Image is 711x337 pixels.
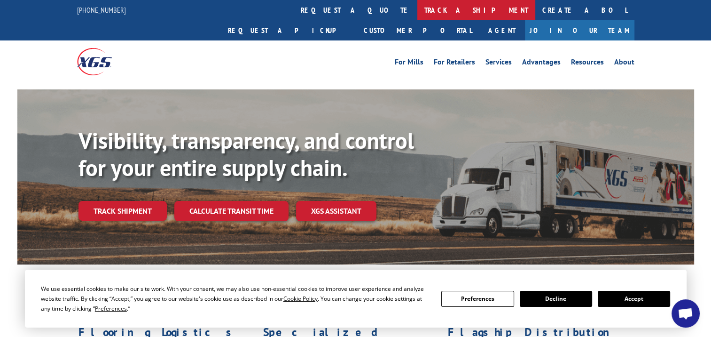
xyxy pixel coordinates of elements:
[434,58,475,69] a: For Retailers
[78,126,414,182] b: Visibility, transparency, and control for your entire supply chain.
[525,20,634,40] a: Join Our Team
[598,291,670,307] button: Accept
[283,295,318,303] span: Cookie Policy
[95,305,127,313] span: Preferences
[174,201,289,221] a: Calculate transit time
[395,58,423,69] a: For Mills
[296,201,376,221] a: XGS ASSISTANT
[614,58,634,69] a: About
[485,58,512,69] a: Services
[672,299,700,328] div: Open chat
[41,284,430,313] div: We use essential cookies to make our site work. With your consent, we may also use non-essential ...
[357,20,479,40] a: Customer Portal
[479,20,525,40] a: Agent
[78,201,167,221] a: Track shipment
[441,291,514,307] button: Preferences
[25,270,687,328] div: Cookie Consent Prompt
[522,58,561,69] a: Advantages
[77,5,126,15] a: [PHONE_NUMBER]
[571,58,604,69] a: Resources
[520,291,592,307] button: Decline
[221,20,357,40] a: Request a pickup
